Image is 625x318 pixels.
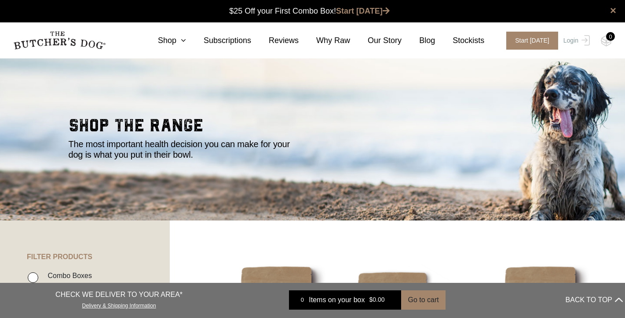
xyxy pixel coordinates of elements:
[369,296,373,304] span: $
[610,5,616,16] a: close
[336,7,390,15] a: Start [DATE]
[186,35,251,47] a: Subscriptions
[289,290,401,310] a: 0 Items on your box $0.00
[299,35,350,47] a: Why Raw
[606,32,615,41] div: 0
[69,139,302,160] p: The most important health decision you can make for your dog is what you put in their bowl.
[43,270,92,282] label: Combo Boxes
[561,32,590,50] a: Login
[402,35,435,47] a: Blog
[350,35,402,47] a: Our Story
[82,300,156,309] a: Delivery & Shipping Information
[140,35,186,47] a: Shop
[309,295,365,305] span: Items on your box
[601,35,612,47] img: TBD_Cart-Empty.png
[497,32,561,50] a: Start [DATE]
[251,35,299,47] a: Reviews
[69,117,557,139] h2: shop the range
[401,290,445,310] button: Go to cart
[55,289,183,300] p: CHECK WE DELIVER TO YOUR AREA*
[566,289,623,311] button: BACK TO TOP
[296,296,309,304] div: 0
[435,35,484,47] a: Stockists
[369,296,384,304] bdi: 0.00
[506,32,558,50] span: Start [DATE]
